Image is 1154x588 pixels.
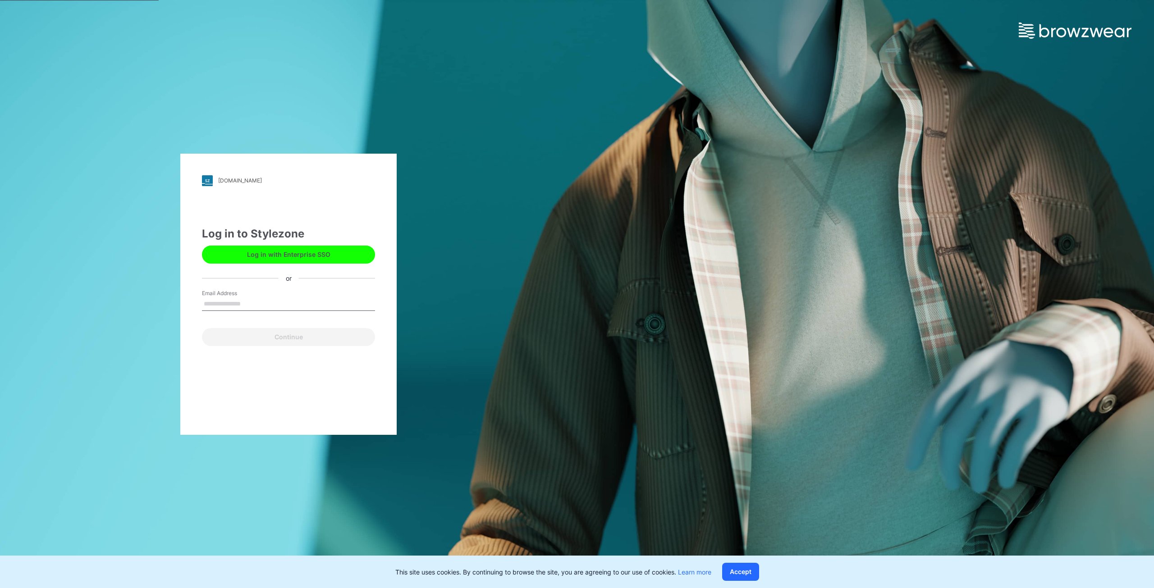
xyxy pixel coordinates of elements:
label: Email Address [202,289,265,297]
div: or [279,273,299,283]
div: Log in to Stylezone [202,226,375,242]
button: Accept [722,563,759,581]
button: Log in with Enterprise SSO [202,246,375,264]
img: browzwear-logo.e42bd6dac1945053ebaf764b6aa21510.svg [1019,23,1131,39]
a: Learn more [678,568,711,576]
p: This site uses cookies. By continuing to browse the site, you are agreeing to our use of cookies. [395,567,711,577]
img: stylezone-logo.562084cfcfab977791bfbf7441f1a819.svg [202,175,213,186]
a: [DOMAIN_NAME] [202,175,375,186]
div: [DOMAIN_NAME] [218,177,262,184]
